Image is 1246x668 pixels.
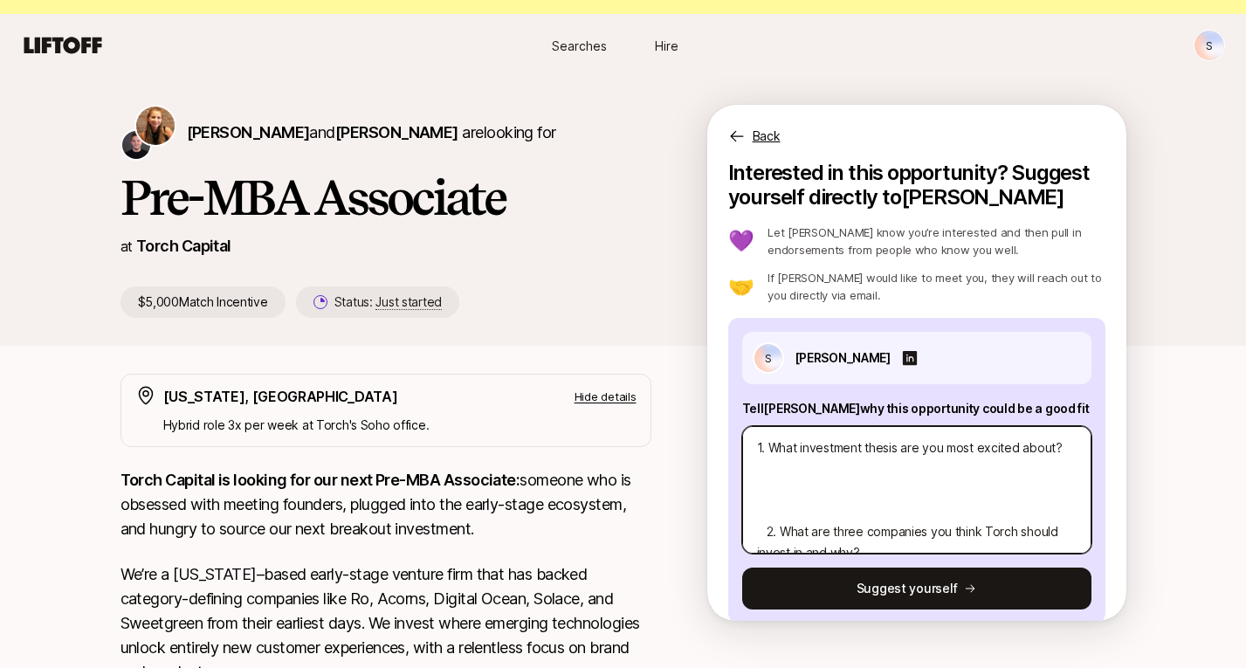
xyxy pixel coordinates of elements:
[728,276,754,297] p: 🤝
[120,235,133,258] p: at
[536,30,623,62] a: Searches
[120,171,651,224] h1: Pre-MBA Associate
[768,269,1105,304] p: If [PERSON_NAME] would like to meet you, they will reach out to you directly via email.
[136,237,231,255] a: Torch Capital
[575,388,637,405] p: Hide details
[753,126,781,147] p: Back
[375,294,442,310] span: Just started
[1194,30,1225,61] button: S
[122,131,150,159] img: Christopher Harper
[742,426,1091,554] textarea: 1. What investment thesis are you most excited about? 2. What are three companies you think Torch...
[768,224,1105,258] p: Let [PERSON_NAME] know you’re interested and then pull in endorsements from people who know you w...
[335,123,458,141] span: [PERSON_NAME]
[309,123,458,141] span: and
[120,468,651,541] p: someone who is obsessed with meeting founders, plugged into the early-stage ecosystem, and hungry...
[120,471,520,489] strong: Torch Capital is looking for our next Pre-MBA Associate:
[334,292,442,313] p: Status:
[187,121,556,145] p: are looking for
[623,30,711,62] a: Hire
[163,415,637,436] p: Hybrid role 3x per week at Torch's Soho office.
[136,107,175,145] img: Katie Reiner
[187,123,310,141] span: [PERSON_NAME]
[728,231,754,251] p: 💜
[742,398,1091,419] p: Tell [PERSON_NAME] why this opportunity could be a good fit
[795,348,891,368] p: [PERSON_NAME]
[120,286,286,318] p: $5,000 Match Incentive
[742,568,1091,609] button: Suggest yourself
[1206,35,1213,56] p: S
[728,161,1105,210] p: Interested in this opportunity? Suggest yourself directly to [PERSON_NAME]
[655,37,678,55] span: Hire
[765,348,772,368] p: S
[163,385,398,408] p: [US_STATE], [GEOGRAPHIC_DATA]
[552,37,607,55] span: Searches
